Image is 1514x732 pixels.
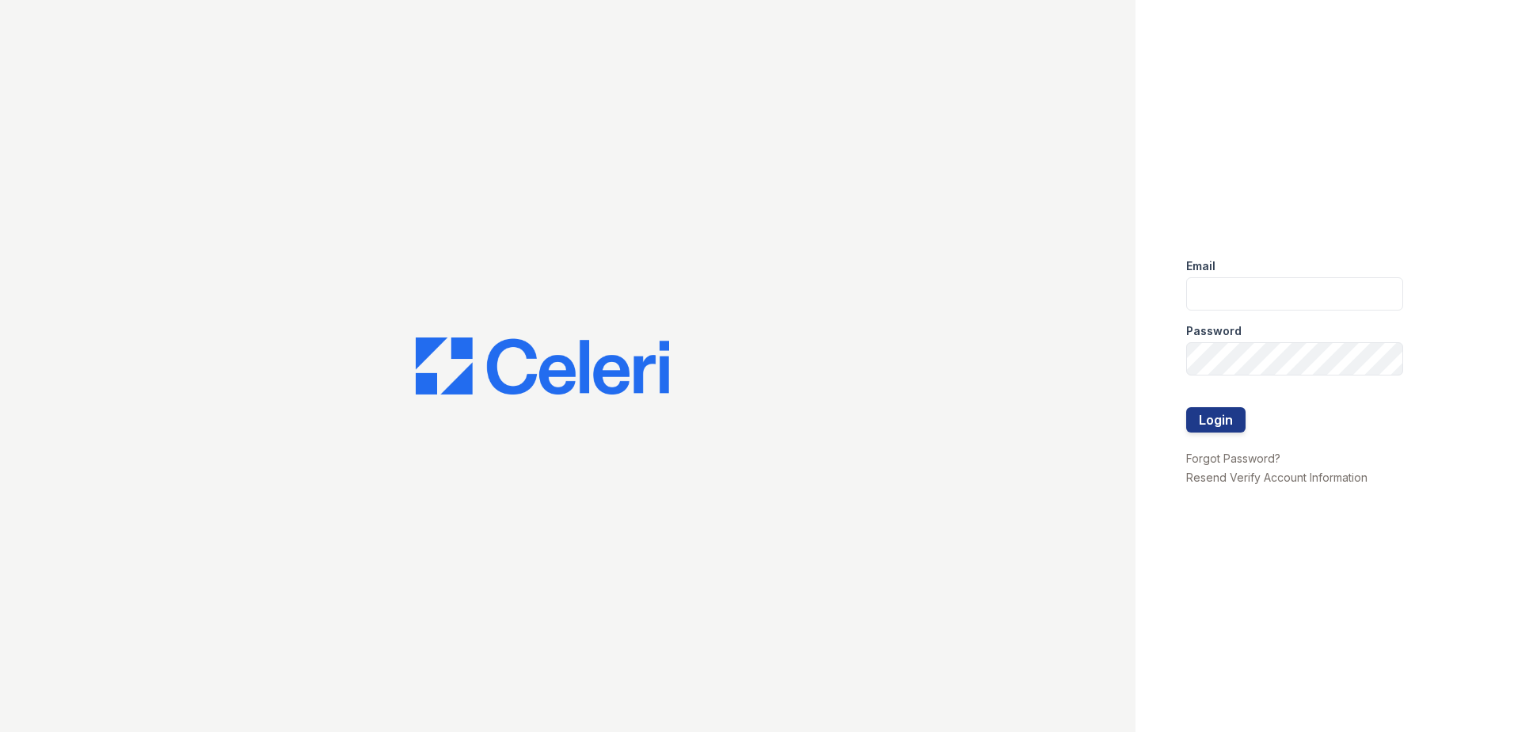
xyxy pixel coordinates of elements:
[1186,258,1215,274] label: Email
[1186,407,1246,433] button: Login
[1186,452,1280,465] a: Forgot Password?
[416,337,669,395] img: CE_Logo_Blue-a8612792a0a2168367f1c8372b55b34899dd931a85d93a1a3d3e32e68fde9ad4.png
[1186,323,1242,339] label: Password
[1186,471,1368,484] a: Resend Verify Account Information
